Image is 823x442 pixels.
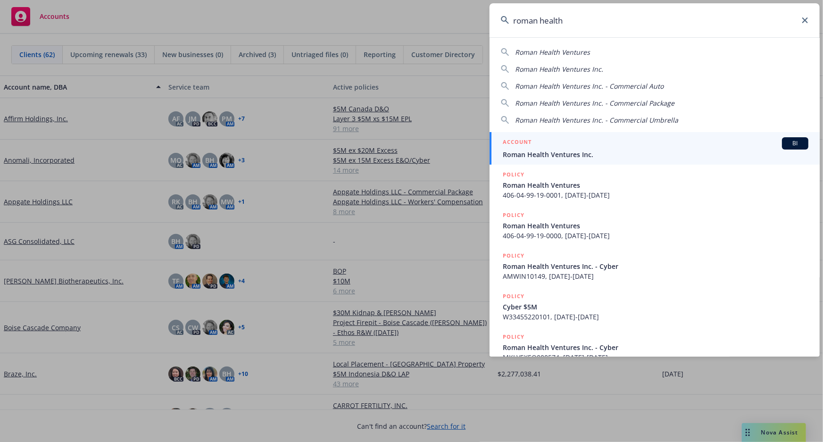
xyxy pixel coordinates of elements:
[490,327,820,367] a: POLICYRoman Health Ventures Inc. - CyberMKLV5XEO000574, [DATE]-[DATE]
[515,99,674,108] span: Roman Health Ventures Inc. - Commercial Package
[503,251,524,260] h5: POLICY
[490,286,820,327] a: POLICYCyber $5MW33455220101, [DATE]-[DATE]
[490,246,820,286] a: POLICYRoman Health Ventures Inc. - CyberAMWIN10149, [DATE]-[DATE]
[515,82,664,91] span: Roman Health Ventures Inc. - Commercial Auto
[503,271,808,281] span: AMWIN10149, [DATE]-[DATE]
[503,352,808,362] span: MKLV5XEO000574, [DATE]-[DATE]
[515,48,590,57] span: Roman Health Ventures
[503,302,808,312] span: Cyber $5M
[490,205,820,246] a: POLICYRoman Health Ventures406-04-99-19-0000, [DATE]-[DATE]
[490,3,820,37] input: Search...
[503,170,524,179] h5: POLICY
[503,312,808,322] span: W33455220101, [DATE]-[DATE]
[503,190,808,200] span: 406-04-99-19-0001, [DATE]-[DATE]
[503,150,808,159] span: Roman Health Ventures Inc.
[503,210,524,220] h5: POLICY
[490,165,820,205] a: POLICYRoman Health Ventures406-04-99-19-0001, [DATE]-[DATE]
[503,332,524,342] h5: POLICY
[503,231,808,241] span: 406-04-99-19-0000, [DATE]-[DATE]
[503,342,808,352] span: Roman Health Ventures Inc. - Cyber
[490,132,820,165] a: ACCOUNTBIRoman Health Ventures Inc.
[515,65,603,74] span: Roman Health Ventures Inc.
[503,261,808,271] span: Roman Health Ventures Inc. - Cyber
[503,180,808,190] span: Roman Health Ventures
[503,292,524,301] h5: POLICY
[515,116,678,125] span: Roman Health Ventures Inc. - Commercial Umbrella
[786,139,805,148] span: BI
[503,137,532,149] h5: ACCOUNT
[503,221,808,231] span: Roman Health Ventures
